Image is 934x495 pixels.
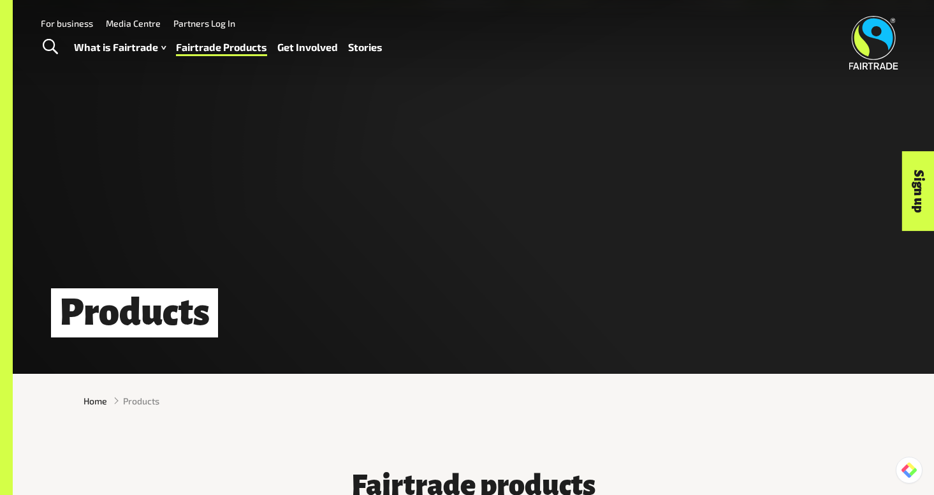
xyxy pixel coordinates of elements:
a: Media Centre [106,18,161,29]
a: Get Involved [277,38,338,57]
span: Products [123,394,159,408]
a: Fairtrade Products [176,38,267,57]
a: Toggle Search [34,31,66,63]
a: Partners Log In [173,18,235,29]
a: For business [41,18,93,29]
img: Fairtrade Australia New Zealand logo [849,16,898,70]
a: Home [84,394,107,408]
a: What is Fairtrade [74,38,166,57]
h1: Products [51,288,218,337]
a: Stories [348,38,383,57]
